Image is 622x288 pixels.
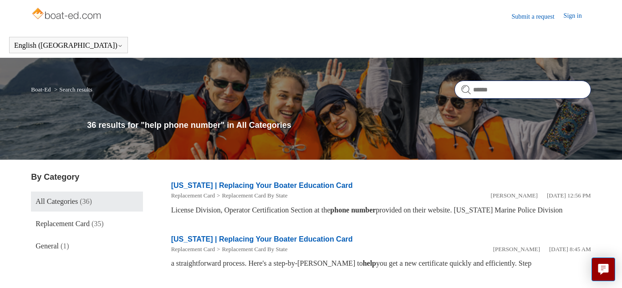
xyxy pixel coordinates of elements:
[171,246,215,253] a: Replacement Card
[547,192,591,199] time: 05/21/2024, 12:56
[31,214,143,234] a: Replacement Card (35)
[61,242,69,250] span: (1)
[549,246,591,253] time: 05/22/2024, 08:45
[222,192,287,199] a: Replacement Card By State
[454,81,591,99] input: Search
[31,5,103,24] img: Boat-Ed Help Center home page
[222,246,287,253] a: Replacement Card By State
[52,86,92,93] li: Search results
[14,41,123,50] button: English ([GEOGRAPHIC_DATA])
[171,191,215,200] li: Replacement Card
[171,205,591,216] div: License Division, Operator Certification Section at the provided on their website. [US_STATE] Mar...
[36,197,78,205] span: All Categories
[171,235,353,243] a: [US_STATE] | Replacing Your Boater Education Card
[351,206,376,214] em: number
[31,236,143,256] a: General (1)
[491,191,538,200] li: [PERSON_NAME]
[171,258,591,269] div: a straightforward process. Here's a step-by-[PERSON_NAME] to you get a new certificate quickly an...
[330,206,349,214] em: phone
[36,220,90,227] span: Replacement Card
[80,197,92,205] span: (36)
[31,192,143,212] a: All Categories (36)
[591,258,615,281] button: Live chat
[493,245,540,254] li: [PERSON_NAME]
[171,245,215,254] li: Replacement Card
[171,182,353,189] a: [US_STATE] | Replacing Your Boater Education Card
[215,245,287,254] li: Replacement Card By State
[31,171,143,183] h3: By Category
[215,191,287,200] li: Replacement Card By State
[31,86,52,93] li: Boat-Ed
[512,12,564,21] a: Submit a request
[92,220,104,227] span: (35)
[171,192,215,199] a: Replacement Card
[31,86,51,93] a: Boat-Ed
[363,259,376,267] em: help
[87,119,591,131] h1: 36 results for "help phone number" in All Categories
[564,11,591,22] a: Sign in
[36,242,59,250] span: General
